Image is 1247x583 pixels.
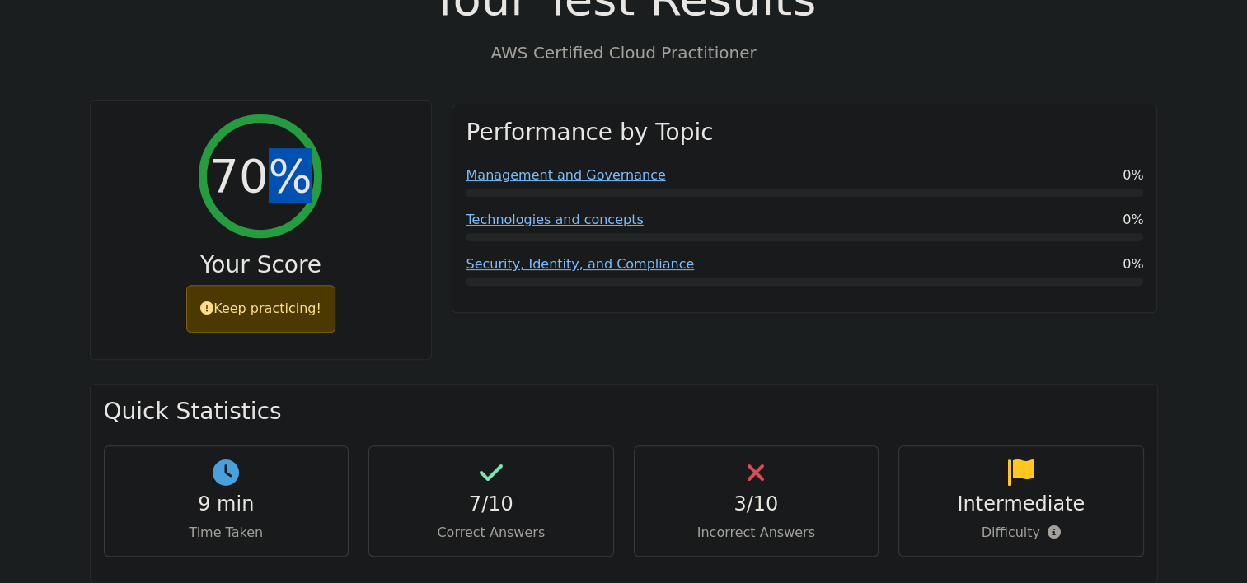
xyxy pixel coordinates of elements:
span: 0% [1123,210,1143,230]
h4: 3/10 [648,492,865,516]
span: 0% [1123,166,1143,185]
div: Keep practicing! [186,285,335,333]
p: Difficulty [912,523,1130,543]
p: Time Taken [118,523,335,543]
span: 0% [1123,254,1143,274]
h4: 7/10 [382,492,600,516]
a: Management and Governance [466,167,665,183]
a: Technologies and concepts [466,212,643,227]
h4: Intermediate [912,492,1130,516]
h3: Your Score [104,251,419,279]
h2: 70% [209,148,312,203]
h3: Performance by Topic [466,119,713,147]
p: Incorrect Answers [648,523,865,543]
h4: 9 min [118,492,335,516]
h3: Quick Statistics [104,398,1144,426]
p: Correct Answers [382,523,600,543]
p: AWS Certified Cloud Practitioner [90,40,1158,65]
a: Security, Identity, and Compliance [466,256,694,272]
